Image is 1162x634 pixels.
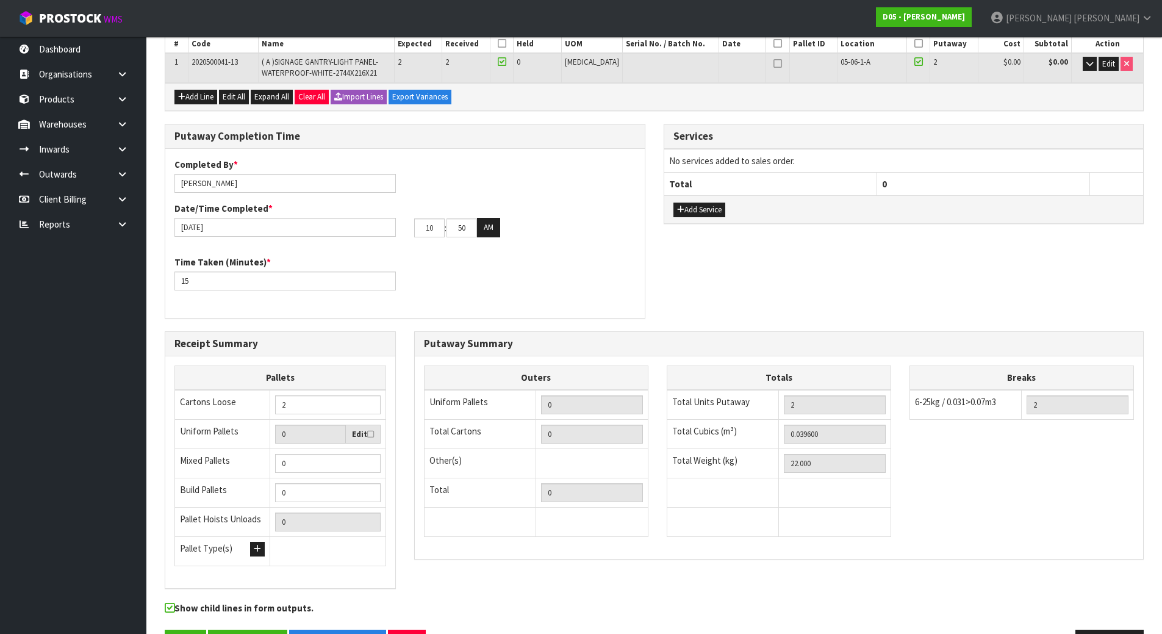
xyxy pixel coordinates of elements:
th: Cost [978,24,1024,53]
th: # [165,24,188,53]
th: UP [766,24,790,53]
label: Completed By [174,158,238,171]
button: Add Service [673,203,725,217]
th: Action [1072,24,1143,53]
span: 2 [933,57,937,67]
input: UNIFORM P + MIXED P + BUILD P [275,513,381,531]
td: Pallet Type(s) [175,537,270,566]
th: Breaks [909,366,1133,390]
input: MM [447,218,477,237]
td: No services added to sales order. [664,149,1144,172]
th: Total [664,173,877,196]
td: Total [424,478,536,507]
input: Manual [275,454,381,473]
th: UOM [561,24,622,53]
span: 2 [445,57,449,67]
label: Date/Time Completed [174,202,273,215]
th: Location [837,24,907,53]
button: AM [477,218,500,237]
span: Expand All [254,92,289,102]
td: Uniform Pallets [424,390,536,420]
span: 05-06-1-A [841,57,870,67]
span: Edit [1102,59,1115,69]
td: Total Cubics (m³) [667,419,779,448]
span: 0 [517,57,520,67]
th: Product Name [258,24,394,53]
button: Add Line [174,90,217,104]
label: Time Taken (Minutes) [174,256,271,268]
td: Total Units Putaway [667,390,779,420]
th: Pallet ID [789,24,837,53]
td: Other(s) [424,448,536,478]
h3: Receipt Summary [174,338,386,350]
td: Build Pallets [175,478,270,508]
th: Quantity Received [442,24,490,53]
input: Manual [275,395,381,414]
input: Uniform Pallets [275,425,346,444]
span: ( A )SIGNAGE GANTRY-LIGHT PANEL-WATERPROOF-WHITE-2744X216X21 [262,57,378,78]
span: 0 [882,178,887,190]
input: Time Taken [174,272,396,290]
span: 2 [398,57,401,67]
th: Subtotal [1024,24,1072,53]
td: Pallet Hoists Unloads [175,508,270,537]
span: 2020500041-13 [192,57,238,67]
span: 6-25kg / 0.031>0.07m3 [915,396,996,408]
button: Expand All [251,90,293,104]
input: OUTERS TOTAL = CTN [541,425,643,444]
button: Import Lines [331,90,387,104]
label: Show child lines in form outputs. [165,602,314,618]
h3: Putaway Completion Time [174,131,636,142]
th: Expiry Date [719,24,765,53]
th: Quantity Held [514,24,562,53]
h3: Services [673,131,1135,142]
input: TOTAL PACKS [541,483,643,502]
button: Edit All [219,90,249,104]
td: Total Weight (kg) [667,448,779,478]
th: Serial No. / Batch No. [622,24,719,53]
a: D05 - [PERSON_NAME] [876,7,972,27]
small: WMS [104,13,123,25]
th: Product Code [188,24,258,53]
input: Date/Time completed [174,218,396,237]
th: Totals [667,366,891,390]
img: cube-alt.png [18,10,34,26]
span: [PERSON_NAME] [1074,12,1139,24]
input: Manual [275,483,381,502]
td: Mixed Pallets [175,449,270,478]
label: Edit [352,428,374,441]
strong: D05 - [PERSON_NAME] [883,12,965,22]
input: UNIFORM P LINES [541,395,643,414]
strong: $0.00 [1049,57,1068,67]
button: Edit [1099,57,1119,71]
span: ProStock [39,10,101,26]
td: Cartons Loose [175,390,270,420]
span: $0.00 [1003,57,1020,67]
th: Pallets [175,366,386,390]
th: Quantity Putaway [930,24,978,53]
th: Quantity Expected [394,24,442,53]
td: Uniform Pallets [175,419,270,449]
input: HH [414,218,445,237]
span: [PERSON_NAME] [1006,12,1072,24]
td: : [445,218,447,237]
th: Outers [424,366,648,390]
span: 1 [174,57,178,67]
h3: Putaway Summary [424,338,1134,350]
td: Total Cartons [424,419,536,448]
button: Export Variances [389,90,451,104]
button: Clear All [295,90,329,104]
span: [MEDICAL_DATA] [565,57,619,67]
